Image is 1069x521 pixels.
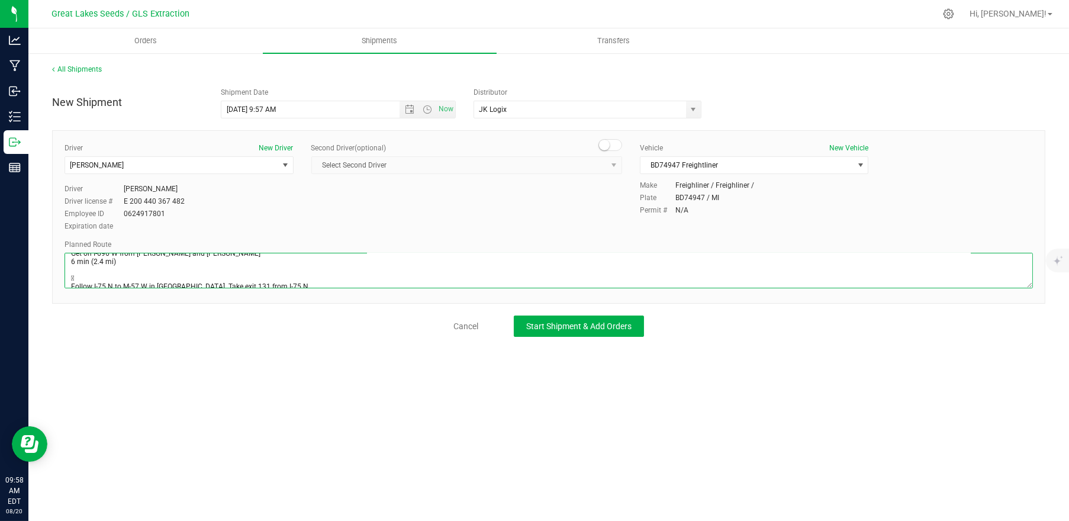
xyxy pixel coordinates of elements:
[118,36,173,46] span: Orders
[52,97,203,108] h4: New Shipment
[52,9,190,19] span: Great Lakes Seeds / GLS Extraction
[65,240,111,249] span: Planned Route
[9,85,21,97] inline-svg: Inbound
[941,8,956,20] div: Manage settings
[417,105,437,114] span: Open the time view
[581,36,646,46] span: Transfers
[497,28,731,53] a: Transfers
[65,208,124,219] label: Employee ID
[28,28,263,53] a: Orders
[5,475,23,507] p: 09:58 AM EDT
[640,205,675,216] label: Permit #
[355,144,387,152] span: (optional)
[311,143,387,153] label: Second Driver
[436,101,456,118] span: Set Current date
[640,180,675,191] label: Make
[640,157,854,173] span: BD74947 Freightliner
[70,161,124,169] span: [PERSON_NAME]
[263,28,497,53] a: Shipments
[829,143,868,153] button: New Vehicle
[52,65,102,73] a: All Shipments
[474,87,507,98] label: Distributor
[9,136,21,148] inline-svg: Outbound
[514,316,644,337] button: Start Shipment & Add Orders
[640,143,663,153] label: Vehicle
[12,426,47,462] iframe: Resource center
[259,143,294,153] button: New Driver
[9,162,21,173] inline-svg: Reports
[675,205,688,216] div: N/A
[9,111,21,123] inline-svg: Inventory
[640,192,675,203] label: Plate
[124,184,178,194] div: [PERSON_NAME]
[65,221,124,231] label: Expiration date
[675,180,754,191] div: Freighliner / Freighliner /
[346,36,413,46] span: Shipments
[686,101,701,118] span: select
[65,184,124,194] label: Driver
[526,321,632,331] span: Start Shipment & Add Orders
[9,60,21,72] inline-svg: Manufacturing
[124,208,165,219] div: 0624917801
[400,105,420,114] span: Open the date view
[474,101,680,118] input: Select
[675,192,719,203] div: BD74947 / MI
[65,143,83,153] label: Driver
[5,507,23,516] p: 08/20
[970,9,1047,18] span: Hi, [PERSON_NAME]!
[9,34,21,46] inline-svg: Analytics
[278,157,292,173] span: select
[453,320,478,332] a: Cancel
[124,196,185,207] div: E 200 440 367 482
[221,87,268,98] label: Shipment Date
[853,157,868,173] span: select
[65,196,124,207] label: Driver license #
